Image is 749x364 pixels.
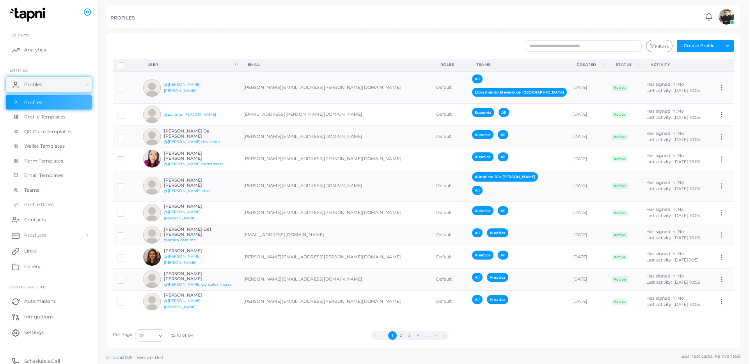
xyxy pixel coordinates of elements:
td: [DATE] [568,201,607,224]
span: QR Code Templates [24,128,71,135]
a: @[PERSON_NAME].[PERSON_NAME] [164,299,202,309]
span: Last activity: [DATE] 10:05 [646,137,700,142]
span: Aleatica [472,130,493,139]
img: avatar [143,79,161,97]
span: All [472,228,483,237]
div: Search for option [135,329,166,342]
span: All [472,186,483,195]
span: Profiles [24,81,42,88]
img: avatar [143,248,161,266]
img: avatar [143,270,161,288]
span: Supervía [472,108,494,117]
span: © [106,354,163,361]
td: [PERSON_NAME][EMAIL_ADDRESS][PERSON_NAME][DOMAIN_NAME] [239,290,432,313]
a: Email Templates [6,168,92,183]
td: Default [432,290,468,313]
span: All [498,251,508,260]
a: Gallery [6,259,92,274]
td: [EMAIL_ADDRESS][DOMAIN_NAME] [239,224,432,246]
td: [DATE] [568,246,607,268]
a: @[PERSON_NAME].[PERSON_NAME] [164,82,202,93]
span: Has signed in: No [646,229,684,234]
a: Settings [6,325,92,340]
span: Aleatica [487,273,508,282]
span: Aleatica [472,206,493,215]
span: Aleatica [472,251,493,260]
img: avatar [719,9,734,25]
span: Has signed in: No [646,108,684,114]
a: Automations [6,293,92,309]
a: Profiles [6,95,92,110]
span: Teams [24,187,40,194]
div: Created [577,62,602,67]
h6: [PERSON_NAME] [164,204,221,209]
span: Has signed in: No [646,207,684,212]
td: [DATE] [568,148,607,170]
div: Roles [440,62,459,67]
span: All [472,74,483,83]
span: Last activity: [DATE] 10:05 [646,186,700,191]
span: Wallet Templates [24,143,65,150]
span: Has signed in: No [646,273,684,279]
span: Configurations [9,284,46,289]
button: Go to next page [431,331,440,340]
span: Active [612,111,628,118]
td: [DATE] [568,268,607,290]
span: Active [612,183,628,189]
span: INSIGHTS [9,33,28,38]
a: QR Code Templates [6,124,92,139]
input: Search for option [144,331,156,340]
td: [DATE] [568,170,607,201]
span: ENTITIES [9,68,28,72]
span: Has signed in: No [646,153,684,158]
th: Row-selection [113,59,139,72]
td: [PERSON_NAME][EMAIL_ADDRESS][DOMAIN_NAME] [239,268,432,290]
span: All [498,152,508,161]
button: Go to page 3 [405,331,414,340]
img: avatar [143,150,161,168]
td: [PERSON_NAME][EMAIL_ADDRESS][PERSON_NAME][DOMAIN_NAME] [239,246,432,268]
span: Profile Roles [24,201,54,208]
a: Integrations [6,309,92,325]
span: Active [612,156,628,162]
td: [PERSON_NAME][EMAIL_ADDRESS][DOMAIN_NAME] [239,170,432,201]
td: [DATE] [568,72,607,103]
a: @paloma.[PERSON_NAME] [164,112,216,117]
img: avatar [143,128,161,145]
span: Form Templates [24,157,64,164]
a: Teams [6,183,92,198]
img: avatar [143,177,161,194]
button: Go to last page [440,331,449,340]
span: Last activity: [DATE] 10:05 [646,88,700,93]
h6: [PERSON_NAME] [PERSON_NAME] [164,271,232,281]
span: Last activity: [DATE] 10:51 [646,257,699,263]
a: Products [6,228,92,243]
td: Default [432,125,468,148]
a: @[PERSON_NAME].[PERSON_NAME] [164,254,202,265]
span: Last activity: [DATE] 10:05 [646,159,700,164]
span: 2025 [122,354,132,361]
td: Default [432,201,468,224]
a: @[PERSON_NAME].[PERSON_NAME] [164,210,202,220]
td: Default [432,268,468,290]
span: Integrations [24,313,53,320]
a: Profile Roles [6,197,92,212]
span: Settings [24,329,44,336]
span: All [472,273,483,282]
span: Aleatica [472,152,493,161]
button: Create Profile [677,40,721,52]
td: Default [432,170,468,201]
div: Teams [476,62,559,67]
h6: [PERSON_NAME] [164,293,221,298]
span: Has signed in: No [646,81,684,87]
td: Default [432,72,468,103]
span: Active [612,254,628,260]
span: Products [24,232,46,239]
span: Profiles [24,99,42,106]
span: Has signed in: No [646,251,684,256]
a: @[PERSON_NAME].nino [164,189,210,193]
h6: [PERSON_NAME] Del [PERSON_NAME] [164,227,221,237]
span: Aleatica [487,228,508,237]
span: Autopista Río [PERSON_NAME] [472,172,538,181]
img: logo [7,7,50,22]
